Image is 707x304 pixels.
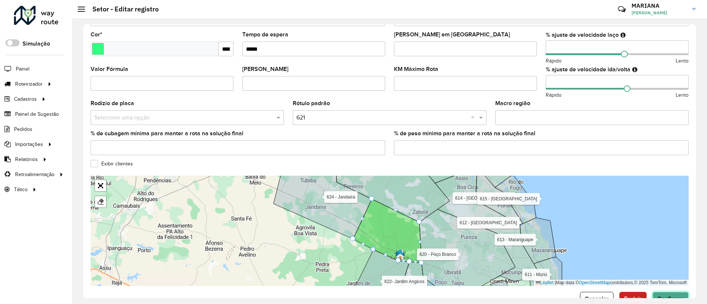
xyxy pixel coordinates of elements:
[585,296,609,302] span: Cancelar
[15,110,59,118] span: Painel de Sugestão
[22,39,50,48] label: Simulação
[394,129,535,138] label: % de peso mínimo para manter a rota na solução final
[91,99,134,108] label: Rodízio de placa
[91,129,243,138] label: % de cubagem mínima para manter a rota na solução final
[579,280,610,285] a: OpenStreetMap
[91,65,128,74] label: Valor Fórmula
[546,91,562,99] span: Rápido
[14,125,32,133] span: Pedidos
[394,30,510,39] label: [PERSON_NAME] em [GEOGRAPHIC_DATA]
[15,140,43,148] span: Importações
[614,1,630,17] a: Contato Rápido
[676,57,689,65] span: Lento
[16,65,29,73] span: Painel
[620,32,626,38] em: Ajuste de velocidade do veículo entre clientes
[95,180,106,191] a: Abrir mapa em tela cheia
[85,5,159,13] h2: Setor - Editar registro
[632,67,637,72] em: Ajuste de velocidade do veículo entre a saída do depósito até o primeiro cliente e a saída do últ...
[632,2,687,9] h3: MARIANA
[15,155,38,163] span: Relatórios
[91,30,102,39] label: Cor
[14,95,37,103] span: Cadastros
[395,249,405,258] img: P.A INUTILIZADO
[471,113,477,122] span: Clear all
[95,196,106,207] div: Remover camada(s)
[534,280,689,286] div: Map data © contributors,© 2025 TomTom, Microsoft
[676,91,689,99] span: Lento
[15,171,54,178] span: Retroalimentação
[624,296,642,302] span: Excluir
[92,43,104,55] input: Select a color
[657,296,684,302] span: Confirmar
[91,160,133,168] label: Exibir clientes
[394,65,438,74] label: KM Máximo Rota
[15,80,43,88] span: Roteirizador
[242,65,288,74] label: [PERSON_NAME]
[536,280,553,285] a: Leaflet
[546,65,630,74] label: % ajuste de velocidade ida/volta
[242,30,288,39] label: Tempo de espera
[555,280,556,285] span: |
[546,57,562,65] span: Rápido
[293,99,330,108] label: Rótulo padrão
[395,251,405,260] img: João Camara
[632,10,687,16] span: [PERSON_NAME]
[14,186,28,193] span: Tático
[495,99,530,108] label: Macro região
[546,31,619,39] label: % ajuste de velocidade laço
